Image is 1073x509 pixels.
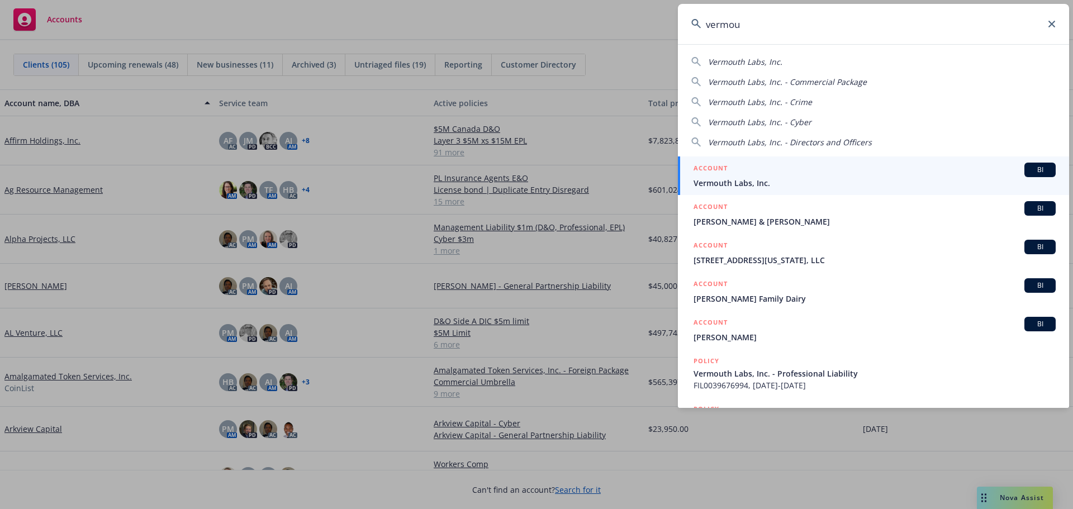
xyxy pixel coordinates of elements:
[678,272,1069,311] a: ACCOUNTBI[PERSON_NAME] Family Dairy
[708,117,811,127] span: Vermouth Labs, Inc. - Cyber
[708,77,867,87] span: Vermouth Labs, Inc. - Commercial Package
[678,311,1069,349] a: ACCOUNTBI[PERSON_NAME]
[694,403,719,415] h5: POLICY
[694,379,1056,391] span: FIL0039676994, [DATE]-[DATE]
[1029,203,1051,213] span: BI
[1029,280,1051,291] span: BI
[694,355,719,367] h5: POLICY
[678,234,1069,272] a: ACCOUNTBI[STREET_ADDRESS][US_STATE], LLC
[678,195,1069,234] a: ACCOUNTBI[PERSON_NAME] & [PERSON_NAME]
[1029,165,1051,175] span: BI
[678,156,1069,195] a: ACCOUNTBIVermouth Labs, Inc.
[694,163,728,176] h5: ACCOUNT
[694,331,1056,343] span: [PERSON_NAME]
[708,137,872,148] span: Vermouth Labs, Inc. - Directors and Officers
[694,240,728,253] h5: ACCOUNT
[694,254,1056,266] span: [STREET_ADDRESS][US_STATE], LLC
[678,4,1069,44] input: Search...
[678,397,1069,445] a: POLICY
[694,317,728,330] h5: ACCOUNT
[1029,319,1051,329] span: BI
[694,177,1056,189] span: Vermouth Labs, Inc.
[694,278,728,292] h5: ACCOUNT
[694,368,1056,379] span: Vermouth Labs, Inc. - Professional Liability
[694,293,1056,305] span: [PERSON_NAME] Family Dairy
[1029,242,1051,252] span: BI
[678,349,1069,397] a: POLICYVermouth Labs, Inc. - Professional LiabilityFIL0039676994, [DATE]-[DATE]
[694,216,1056,227] span: [PERSON_NAME] & [PERSON_NAME]
[708,97,812,107] span: Vermouth Labs, Inc. - Crime
[708,56,782,67] span: Vermouth Labs, Inc.
[694,201,728,215] h5: ACCOUNT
